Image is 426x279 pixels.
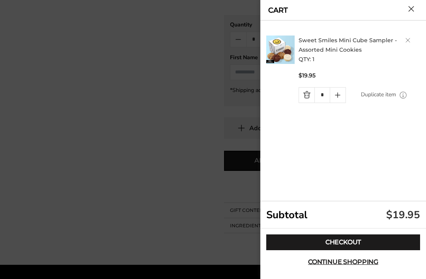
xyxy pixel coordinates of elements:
img: C. Krueger's. image [266,36,295,64]
span: Continue shopping [308,259,378,265]
a: Duplicate item [361,90,396,99]
h2: QTY: 1 [299,36,422,64]
div: $19.95 [386,208,420,222]
a: Checkout [266,234,420,250]
span: $19.95 [299,72,316,79]
a: CART [268,7,288,14]
div: Subtotal [260,201,426,228]
a: Quantity plus button [330,88,346,103]
button: Continue shopping [266,254,420,270]
button: Close cart [408,6,414,12]
input: Quantity Input [314,88,330,103]
a: Delete product [405,38,410,43]
a: Sweet Smiles Mini Cube Sampler - Assorted Mini Cookies [299,37,397,53]
a: Quantity minus button [299,88,314,103]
